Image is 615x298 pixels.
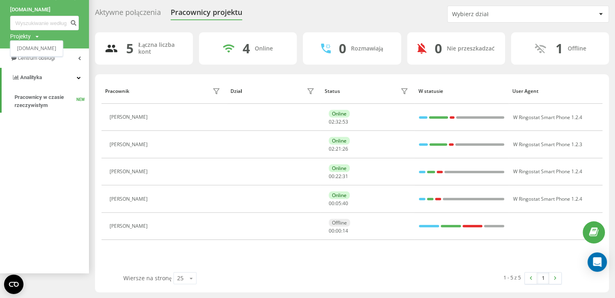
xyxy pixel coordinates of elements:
span: 21 [336,145,341,152]
div: Aktywne połączenia [95,8,161,21]
div: : : [329,119,348,125]
div: Online [255,45,273,52]
span: Wiersze na stronę [123,274,171,282]
div: Offline [567,45,586,52]
span: W Ringostat Smart Phone 1.2.4 [513,195,582,202]
span: 05 [336,200,341,207]
button: Open CMP widget [4,275,23,294]
span: Analityka [20,74,42,80]
div: 4 [243,41,250,56]
a: [DOMAIN_NAME] [17,45,56,52]
div: Online [329,110,350,118]
div: Offline [329,219,350,227]
span: W Ringostat Smart Phone 1.2.4 [513,168,582,175]
div: 0 [339,41,346,56]
span: W Ringostat Smart Phone 1.2.3 [513,141,582,148]
span: 14 [342,227,348,234]
span: 02 [329,145,334,152]
span: 00 [336,227,341,234]
span: 00 [329,227,334,234]
span: 31 [342,173,348,180]
div: Projekty [10,32,31,40]
div: 0 [435,41,442,56]
div: [PERSON_NAME] [110,142,150,147]
div: [PERSON_NAME] [110,169,150,174]
span: Centrum obsługi [18,55,55,61]
a: 1 [537,273,549,284]
div: 1 [555,41,562,56]
div: Online [329,191,350,199]
div: 1 - 5 z 5 [503,273,521,281]
span: 40 [342,200,348,207]
div: 25 [177,274,184,282]
div: [PERSON_NAME] [110,196,150,202]
div: Nie przeszkadzać [447,45,495,52]
div: W statusie [418,88,505,94]
div: : : [329,201,348,206]
span: 22 [336,173,341,180]
span: Pracownicy w czasie rzeczywistym [15,93,76,109]
div: Open Intercom Messenger [588,252,607,272]
span: 00 [329,173,334,180]
div: Wybierz dział [452,11,549,18]
div: Łączna liczba kont [138,42,183,55]
input: Wyszukiwanie według numeru [10,16,79,30]
span: 02 [329,118,334,125]
span: W Ringostat Smart Phone 1.2.4 [513,114,582,121]
div: Rozmawiają [351,45,383,52]
div: Online [329,164,350,172]
div: Pracownik [105,88,129,94]
div: [PERSON_NAME] [110,114,150,120]
a: Pracownicy w czasie rzeczywistymNEW [15,90,89,113]
div: Online [329,137,350,145]
div: : : [329,228,348,234]
div: : : [329,174,348,179]
div: : : [329,146,348,152]
a: [DOMAIN_NAME] [10,6,79,14]
div: 5 [126,41,133,56]
span: 26 [342,145,348,152]
div: User Agent [512,88,598,94]
div: Dział [230,88,242,94]
span: 00 [329,200,334,207]
span: 53 [342,118,348,125]
a: Analityka [2,68,89,87]
div: [PERSON_NAME] [110,223,150,229]
span: 32 [336,118,341,125]
div: Status [324,88,340,94]
div: Pracownicy projektu [171,8,242,21]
